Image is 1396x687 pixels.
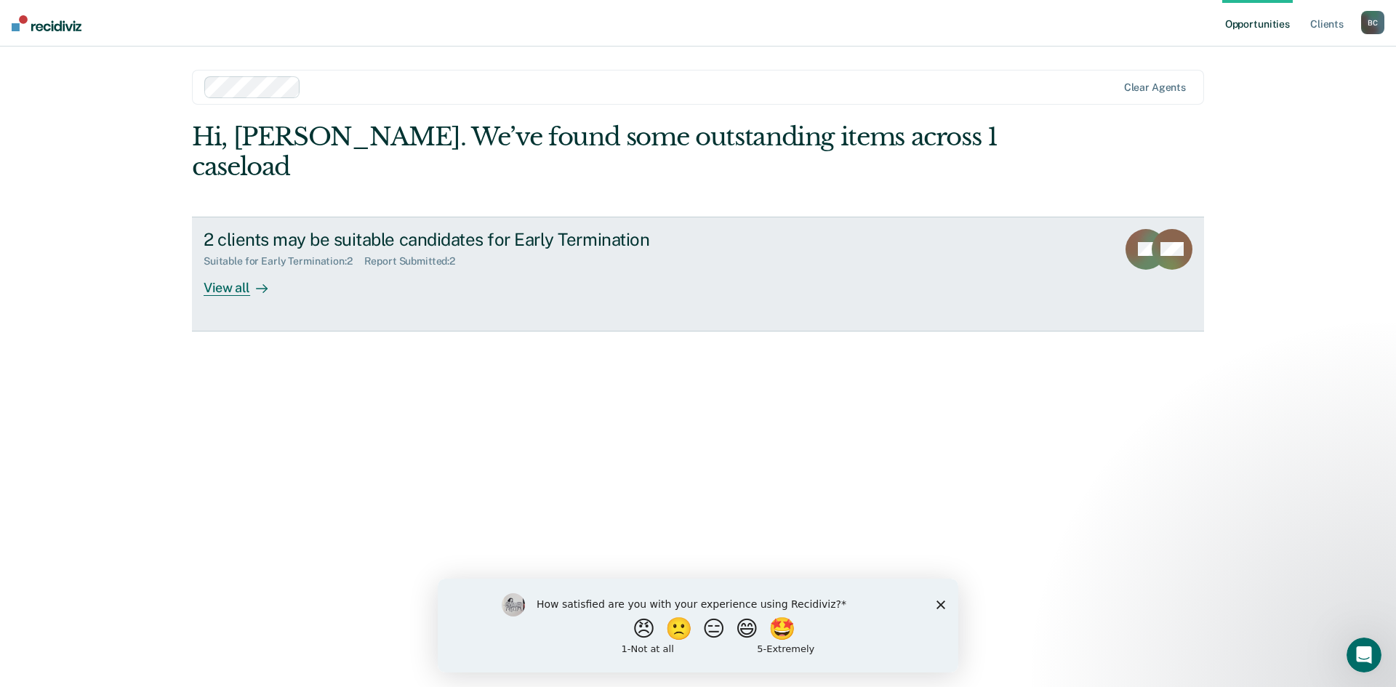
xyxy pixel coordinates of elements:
[364,255,468,268] div: Report Submitted : 2
[1124,81,1186,94] div: Clear agents
[1347,638,1381,672] iframe: Intercom live chat
[12,15,81,31] img: Recidiviz
[192,217,1204,332] a: 2 clients may be suitable candidates for Early TerminationSuitable for Early Termination:2Report ...
[204,255,364,268] div: Suitable for Early Termination : 2
[438,579,958,672] iframe: Survey by Kim from Recidiviz
[1361,11,1384,34] div: B C
[204,268,285,296] div: View all
[1361,11,1384,34] button: BC
[204,229,714,250] div: 2 clients may be suitable candidates for Early Termination
[192,122,1002,182] div: Hi, [PERSON_NAME]. We’ve found some outstanding items across 1 caseload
